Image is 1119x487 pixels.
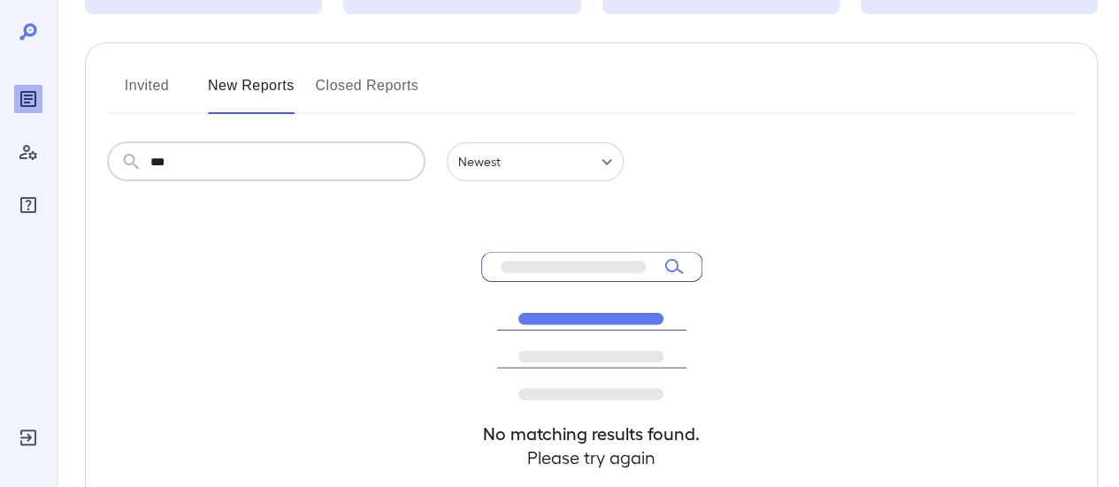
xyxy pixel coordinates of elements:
div: Reports [14,85,42,113]
button: Closed Reports [316,72,419,114]
div: FAQ [14,191,42,219]
div: Log Out [14,423,42,452]
button: New Reports [208,72,295,114]
h4: Please try again [481,445,702,469]
div: Newest [447,142,624,181]
button: Invited [107,72,187,114]
div: Manage Users [14,138,42,166]
h4: No matching results found. [481,422,702,445]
